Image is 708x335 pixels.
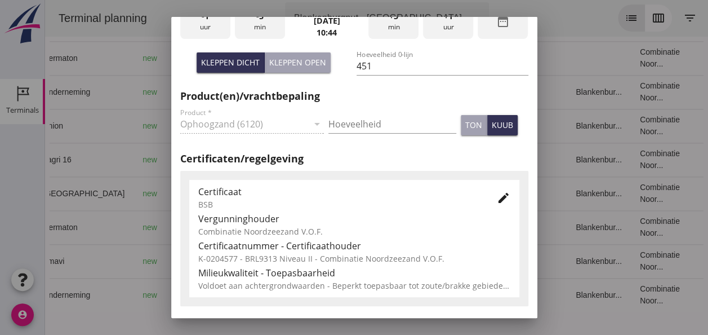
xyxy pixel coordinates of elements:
[492,119,513,131] div: kuub
[225,122,233,130] i: directions_boat
[288,89,297,96] small: m3
[225,257,233,265] i: directions_boat
[198,226,510,237] div: Combinatie Noordzeezand V.O.F.
[586,210,656,244] td: Combinatie Noor...
[262,41,324,75] td: 672
[379,177,436,210] td: Filling sand
[262,278,324,312] td: 1231
[379,244,436,278] td: Filling sand
[201,56,260,68] div: Kleppen dicht
[487,115,518,135] button: kuub
[180,3,230,39] div: uur
[379,278,436,312] td: Ontzilt oph.zan...
[138,86,233,98] div: Gouda
[522,278,586,312] td: Blankenbur...
[437,41,522,75] td: 18
[313,15,340,26] strong: [DATE]
[88,109,129,143] td: new
[138,255,233,267] div: [GEOGRAPHIC_DATA]
[262,109,324,143] td: 499
[607,11,620,25] i: calendar_view_week
[368,3,418,39] div: min
[357,57,528,75] input: Hoeveelheid 0-lijn
[379,75,436,109] td: Ontzilt oph.zan...
[262,75,324,109] td: 1231
[284,55,293,62] small: m3
[379,41,436,75] td: Ontzilt oph.zan...
[197,52,265,73] button: Kleppen dicht
[497,191,510,205] i: edit
[166,88,174,96] i: directions_boat
[586,41,656,75] td: Combinatie Noor...
[379,143,436,177] td: Ontzilt oph.zan...
[423,3,473,39] div: uur
[379,210,436,244] td: Ontzilt oph.zan...
[379,109,436,143] td: Filling sand
[138,120,233,132] div: [GEOGRAPHIC_DATA]
[88,143,129,177] td: new
[166,54,174,62] i: directions_boat
[262,210,324,244] td: 672
[180,89,528,104] h2: Product(en)/vrachtbepaling
[88,210,129,244] td: new
[437,177,522,210] td: 18
[522,75,586,109] td: Blankenbur...
[138,222,233,233] div: Gouda
[586,177,656,210] td: Combinatie Noor...
[522,143,586,177] td: Blankenbur...
[638,11,652,25] i: filter_list
[88,278,129,312] td: new
[284,191,293,197] small: m3
[138,52,233,64] div: Gouda
[198,280,510,292] div: Voldoet aan achtergrondwaarden - Beperkt toepasbaar tot zoute/brakke gebieden (Niveau I)
[166,156,174,164] i: directions_boat
[88,244,129,278] td: new
[522,177,586,210] td: Blankenbur...
[269,56,326,68] div: Kleppen open
[138,289,233,301] div: Gouda
[262,244,324,278] td: 451
[262,177,324,210] td: 467
[166,223,174,231] i: directions_boat
[522,210,586,244] td: Blankenbur...
[198,253,510,265] div: K-0204577 - BRL9313 Niveau II - Combinatie Noordzeezand V.O.F.
[580,11,593,25] i: list
[166,291,174,299] i: directions_boat
[586,278,656,312] td: Combinatie Noor...
[586,244,656,278] td: Combinatie Noor...
[225,189,233,197] i: directions_boat
[522,109,586,143] td: Blankenbur...
[180,151,528,166] h2: Certificaten/regelgeving
[288,292,297,299] small: m3
[5,10,111,26] div: Terminal planning
[586,109,656,143] td: Combinatie Noor...
[437,244,522,278] td: 18
[284,224,293,231] small: m3
[138,154,233,166] div: Gouda
[437,143,522,177] td: 18
[424,11,437,25] i: arrow_drop_down
[265,52,331,73] button: Kleppen open
[288,157,297,164] small: m3
[522,244,586,278] td: Blankenbur...
[317,27,337,38] strong: 10:44
[198,212,510,226] div: Vergunninghouder
[249,11,417,25] div: Blankenburgput - [GEOGRAPHIC_DATA]
[198,239,510,253] div: Certificaatnummer - Certificaathouder
[262,143,324,177] td: 1298
[88,41,129,75] td: new
[496,15,510,28] i: date_range
[284,123,293,130] small: m3
[88,75,129,109] td: new
[465,119,482,131] div: ton
[235,3,285,39] div: min
[198,185,479,199] div: Certificaat
[586,143,656,177] td: Combinatie Noor...
[88,177,129,210] td: new
[198,266,510,280] div: Milieukwaliteit - Toepasbaarheid
[138,188,233,200] div: [GEOGRAPHIC_DATA]
[328,115,456,133] input: Hoeveelheid
[461,115,487,135] button: ton
[284,258,293,265] small: m3
[586,75,656,109] td: Combinatie Noor...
